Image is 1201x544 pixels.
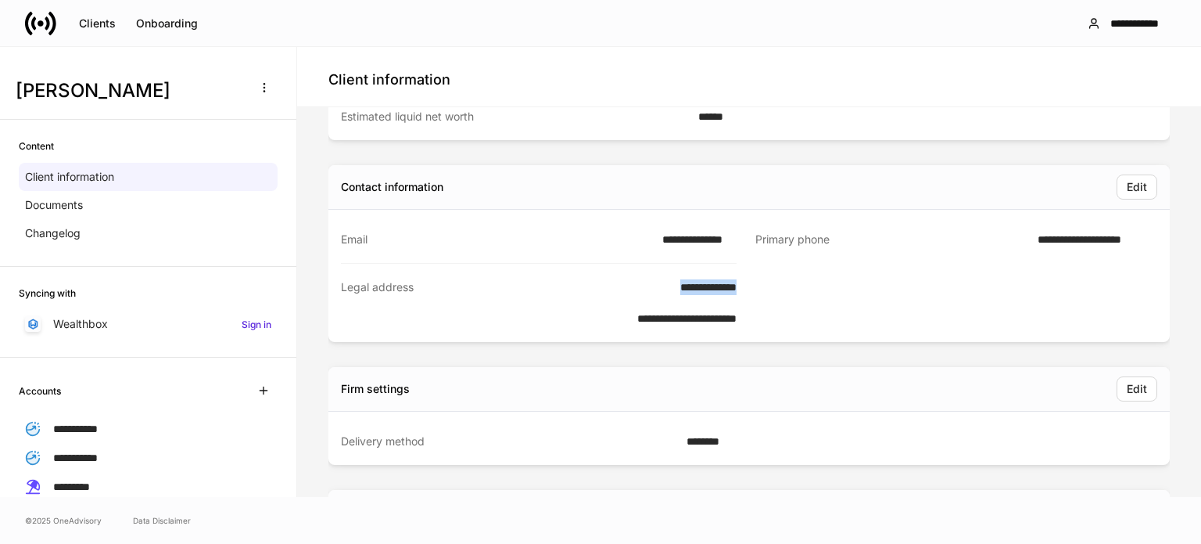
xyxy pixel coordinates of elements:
p: Changelog [25,225,81,241]
a: Data Disclaimer [133,514,191,527]
p: Documents [25,197,83,213]
button: Edit [1117,376,1157,402]
h3: [PERSON_NAME] [16,78,242,103]
button: Onboarding [126,11,208,36]
div: Primary phone [755,232,1028,248]
h6: Sign in [242,317,271,332]
a: Changelog [19,219,278,247]
p: Wealthbox [53,316,108,332]
h6: Content [19,139,54,153]
a: Documents [19,191,278,219]
h4: Client information [328,70,450,89]
div: Edit [1127,384,1147,394]
div: Estimated liquid net worth [341,109,689,124]
button: Clients [69,11,126,36]
div: Legal address [341,279,590,326]
div: Contact information [341,179,443,195]
span: © 2025 OneAdvisory [25,514,102,527]
a: WealthboxSign in [19,310,278,338]
div: Onboarding [136,18,198,29]
div: Clients [79,18,116,29]
div: Firm settings [341,381,410,397]
h6: Accounts [19,384,61,398]
p: Client information [25,169,114,185]
a: Client information [19,163,278,191]
div: Edit [1127,182,1147,193]
div: Delivery method [341,434,677,449]
button: Edit [1117,175,1157,200]
div: Email [341,232,653,247]
h6: Syncing with [19,286,76,301]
